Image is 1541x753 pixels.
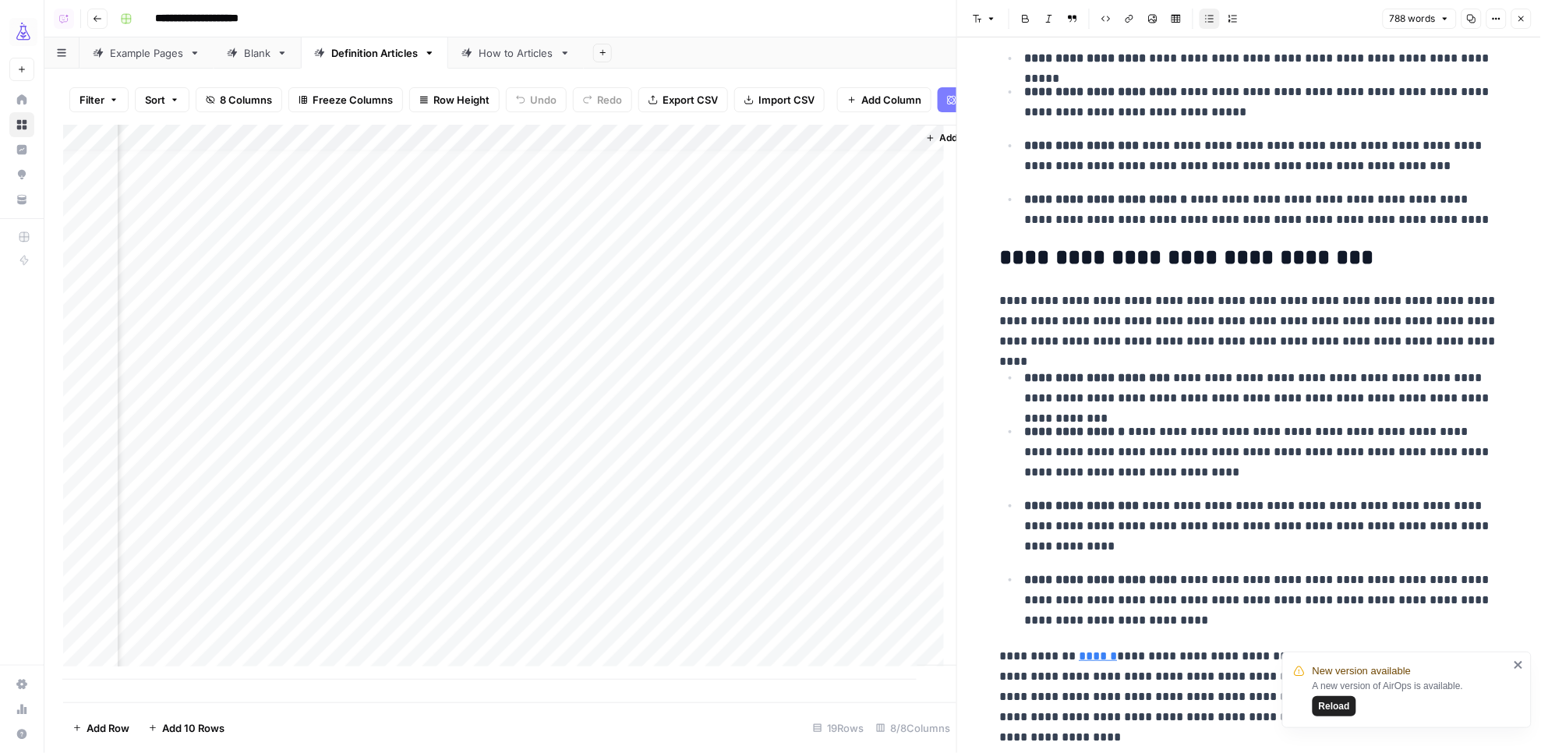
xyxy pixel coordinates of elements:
button: Workspace: AirOps Growth [9,12,34,51]
span: 8 Columns [220,92,272,108]
a: Example Pages [80,37,214,69]
button: Export CSV [638,87,728,112]
button: Add Column [837,87,931,112]
div: Definition Articles [331,45,418,61]
a: Home [9,87,34,112]
a: How to Articles [448,37,584,69]
button: Freeze Columns [288,87,403,112]
button: Redo [573,87,632,112]
span: 788 words [1390,12,1436,26]
div: A new version of AirOps is available. [1313,679,1509,716]
a: Settings [9,672,34,697]
a: Insights [9,137,34,162]
span: Export CSV [663,92,718,108]
span: Add Row [87,720,129,736]
button: Import CSV [734,87,825,112]
button: Row Height [409,87,500,112]
span: Add Column [940,131,995,145]
div: 19 Rows [807,716,870,741]
button: Add Column [920,128,1001,148]
a: Opportunities [9,162,34,187]
div: Blank [244,45,270,61]
a: Browse [9,112,34,137]
div: 8/8 Columns [870,716,956,741]
span: Add Column [861,92,921,108]
a: Your Data [9,187,34,212]
img: AirOps Growth Logo [9,18,37,46]
span: Sort [145,92,165,108]
span: Freeze Columns [313,92,393,108]
button: close [1514,659,1525,671]
span: New version available [1313,663,1411,679]
span: Import CSV [758,92,815,108]
button: Filter [69,87,129,112]
button: Undo [506,87,567,112]
button: Help + Support [9,722,34,747]
button: 8 Columns [196,87,282,112]
span: Filter [80,92,104,108]
button: Add Row [63,716,139,741]
span: Undo [530,92,557,108]
a: Blank [214,37,301,69]
div: Example Pages [110,45,183,61]
span: Reload [1319,699,1350,713]
span: Row Height [433,92,490,108]
span: Add 10 Rows [162,720,224,736]
a: Definition Articles [301,37,448,69]
a: Usage [9,697,34,722]
button: Sort [135,87,189,112]
button: Reload [1313,696,1356,716]
button: Add 10 Rows [139,716,234,741]
div: How to Articles [479,45,553,61]
span: Redo [597,92,622,108]
button: 788 words [1383,9,1457,29]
